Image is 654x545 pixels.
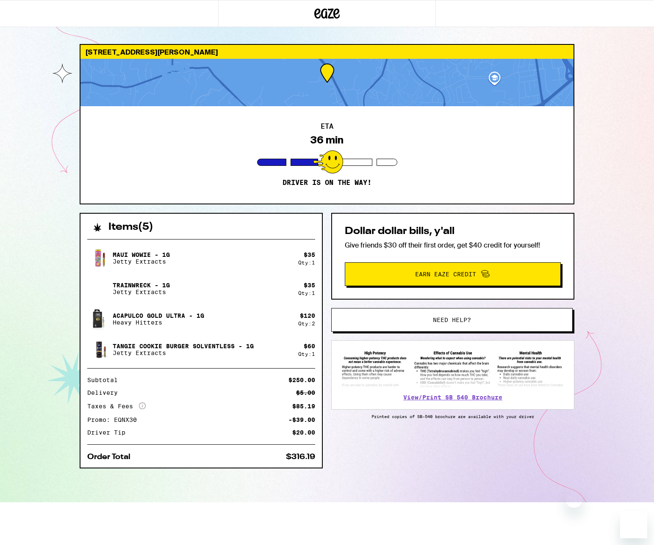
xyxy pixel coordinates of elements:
p: Jetty Extracts [113,350,254,356]
div: -$39.00 [288,417,315,423]
div: Driver Tip [87,429,131,435]
p: Jetty Extracts [113,258,170,265]
div: $85.19 [292,403,315,409]
p: Jetty Extracts [113,289,170,295]
h2: Dollar dollar bills, y'all [345,226,561,237]
p: Trainwreck - 1g [113,282,170,289]
a: View/Print SB 540 Brochure [403,394,502,401]
div: Qty: 1 [298,260,315,265]
p: Acapulco Gold Ultra - 1g [113,312,204,319]
iframe: Close message [565,491,582,508]
h2: Items ( 5 ) [108,222,153,232]
div: 36 min [310,134,344,146]
span: Need help? [433,317,471,323]
div: $ 35 [304,282,315,289]
p: Give friends $30 off their first order, get $40 credit for yourself! [345,241,561,250]
div: Qty: 1 [298,351,315,357]
div: Promo: EQNX30 [87,417,143,423]
p: Driver is on the way! [283,179,371,187]
div: Qty: 1 [298,290,315,296]
div: Subtotal [87,377,124,383]
iframe: Button to launch messaging window [620,511,647,538]
img: Maui Wowie - 1g [87,246,111,270]
span: Earn Eaze Credit [415,271,476,277]
div: $316.19 [286,453,315,461]
div: Taxes & Fees [87,402,146,410]
div: $ 60 [304,343,315,350]
div: $20.00 [292,429,315,435]
div: $ 35 [304,251,315,258]
div: Order Total [87,453,136,461]
div: $ 120 [300,312,315,319]
img: Acapulco Gold Ultra - 1g [87,307,111,331]
div: $5.00 [296,390,315,396]
p: Heavy Hitters [113,319,204,326]
button: Earn Eaze Credit [345,262,561,286]
img: SB 540 Brochure preview [340,349,565,388]
button: Need help? [331,308,573,332]
p: Maui Wowie - 1g [113,251,170,258]
img: Tangie Cookie Burger Solventless - 1g [87,338,111,361]
div: Qty: 2 [298,321,315,326]
p: Tangie Cookie Burger Solventless - 1g [113,343,254,350]
div: [STREET_ADDRESS][PERSON_NAME] [80,45,574,59]
div: $250.00 [288,377,315,383]
img: Trainwreck - 1g [87,277,111,300]
h2: ETA [321,123,333,130]
div: Delivery [87,390,124,396]
p: Printed copies of SB-540 brochure are available with your driver [331,414,574,419]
